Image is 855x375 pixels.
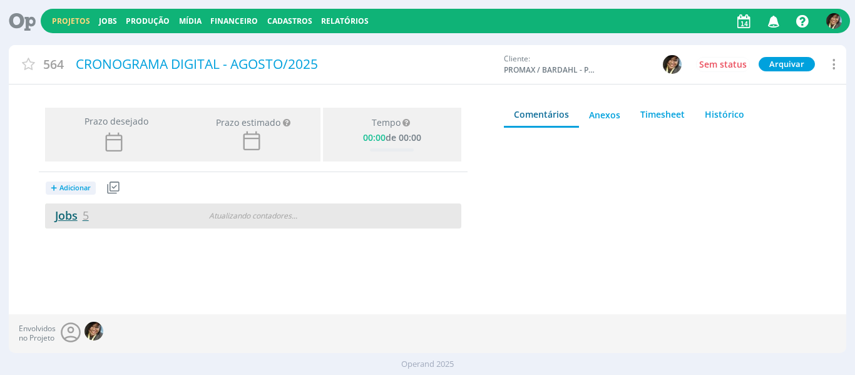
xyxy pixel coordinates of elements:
div: CRONOGRAMA DIGITAL - AGOSTO/2025 [71,50,497,79]
div: Atualizando contadores [187,210,319,222]
span: . [294,210,295,221]
a: Timesheet [630,103,695,126]
button: Relatórios [317,16,372,26]
button: Jobs [95,16,121,26]
button: +Adicionar [46,182,96,195]
button: Sem status [696,57,750,72]
span: + [51,182,57,195]
a: Jobs [45,208,89,223]
div: Anexos [589,108,620,121]
a: Comentários [504,103,579,128]
button: Projetos [48,16,94,26]
button: Cadastros [264,16,316,26]
img: S [84,322,103,341]
span: Tempo [372,118,401,128]
a: Produção [126,16,170,26]
span: Prazo desejado [79,115,148,128]
a: Jobs [99,16,117,26]
span: Sem status [699,58,747,70]
span: . [295,210,297,221]
button: Arquivar [759,57,815,71]
button: +Adicionar [45,177,104,199]
span: 564 [43,55,64,73]
button: Produção [122,16,173,26]
img: S [663,55,682,74]
span: 00:00 [363,131,386,143]
span: Envolvidos no Projeto [19,324,56,342]
img: S [826,13,842,29]
a: Projetos [52,16,90,26]
button: S [826,10,842,32]
a: Jobs5Atualizando contadores... [45,203,461,229]
a: Financeiro [210,16,258,26]
span: Adicionar [59,184,91,192]
button: S [662,54,682,74]
a: Mídia [179,16,202,26]
button: Financeiro [207,16,262,26]
span: 5 [83,208,89,223]
span: . [292,210,294,221]
div: Prazo estimado [216,116,280,129]
span: PROMAX / BARDAHL - PROMAX PRODUTOS MÁXIMOS S/A INDÚSTRIA E COMÉRCIO [504,64,598,76]
a: Histórico [695,103,754,126]
a: Relatórios [321,16,369,26]
div: de 00:00 [363,130,421,143]
div: Cliente: [504,53,701,76]
span: Cadastros [267,16,312,26]
button: Mídia [175,16,205,26]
